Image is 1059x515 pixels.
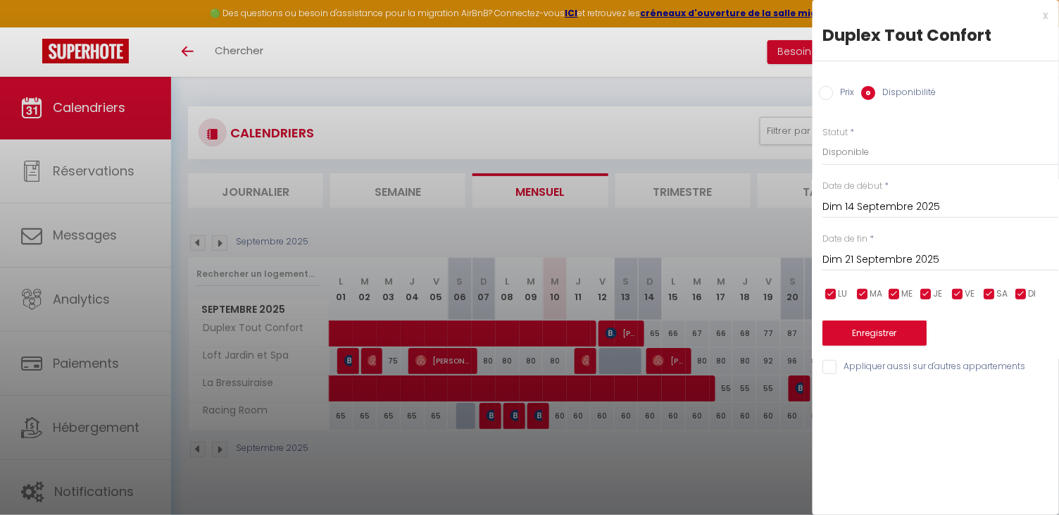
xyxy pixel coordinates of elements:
[1029,287,1036,301] span: DI
[823,180,883,193] label: Date de début
[934,287,943,301] span: JE
[902,287,913,301] span: ME
[870,287,883,301] span: MA
[823,321,927,346] button: Enregistrer
[876,86,936,101] label: Disponibilité
[839,287,848,301] span: LU
[813,7,1048,24] div: x
[823,126,848,139] label: Statut
[11,6,54,48] button: Ouvrir le widget de chat LiveChat
[823,24,1048,46] div: Duplex Tout Confort
[997,287,1008,301] span: SA
[834,86,855,101] label: Prix
[965,287,975,301] span: VE
[823,232,868,246] label: Date de fin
